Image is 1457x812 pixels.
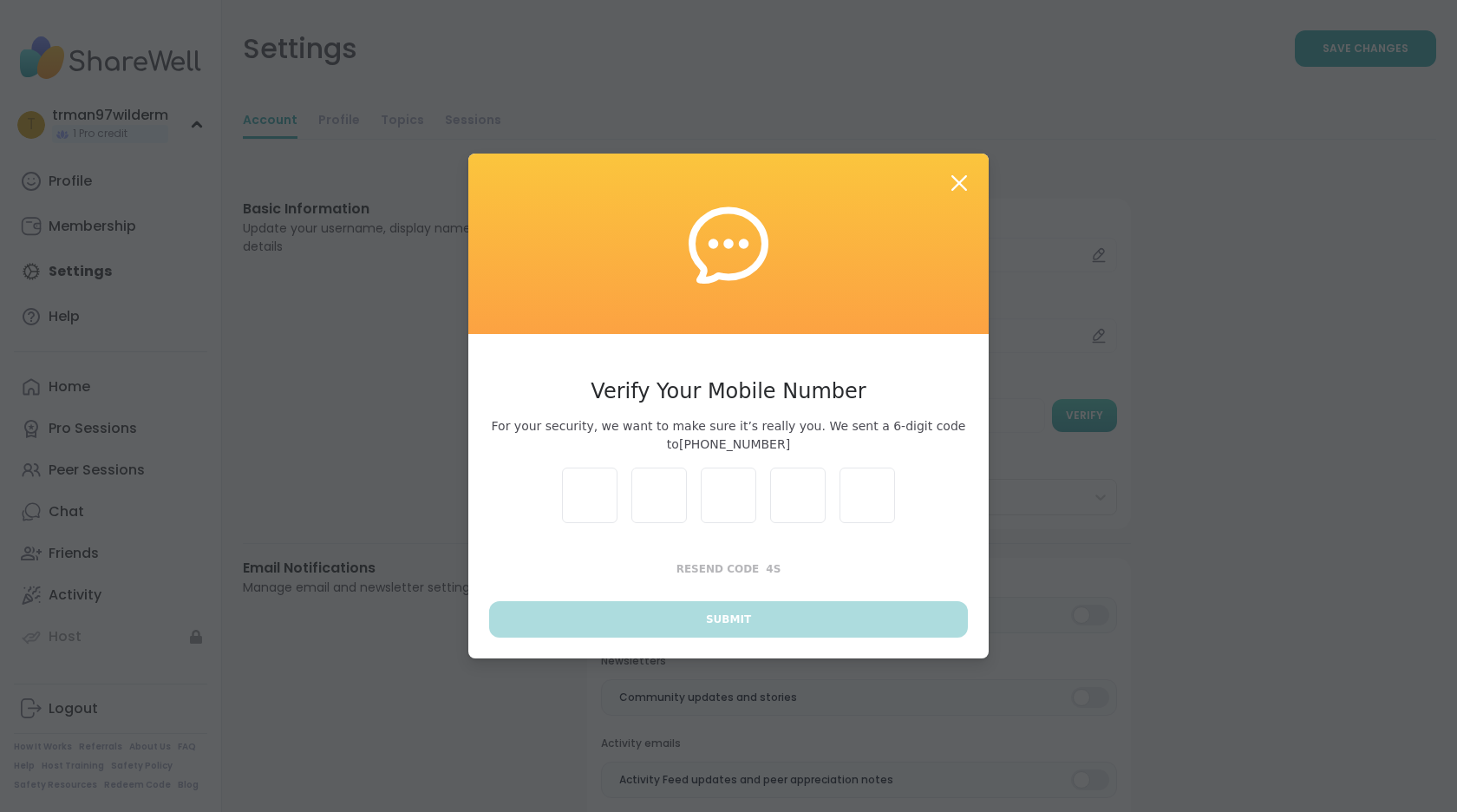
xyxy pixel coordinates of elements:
[489,417,968,454] span: For your security, we want to make sure it’s really you. We sent a 6-digit code to [PHONE_NUMBER]
[489,601,968,638] button: Submit
[766,563,781,575] span: 4 s
[489,551,968,587] button: Resend Code4s
[676,563,760,575] span: Resend Code
[706,612,751,627] span: Submit
[489,376,968,407] h3: Verify Your Mobile Number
